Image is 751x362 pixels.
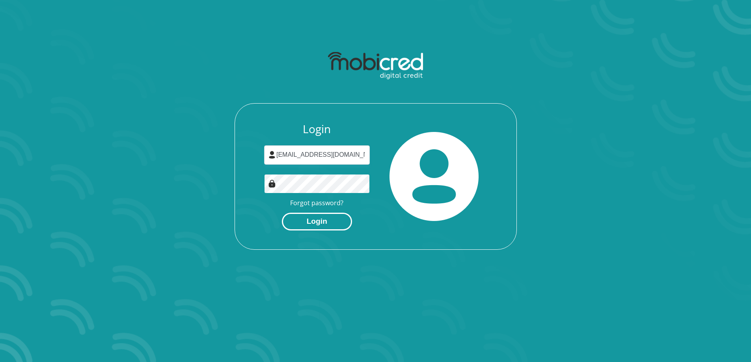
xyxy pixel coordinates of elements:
img: Image [268,180,276,187]
img: mobicred logo [328,52,423,80]
img: user-icon image [268,151,276,159]
a: Forgot password? [290,199,343,207]
button: Login [282,213,352,230]
h3: Login [264,123,370,136]
input: Username [264,145,370,165]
